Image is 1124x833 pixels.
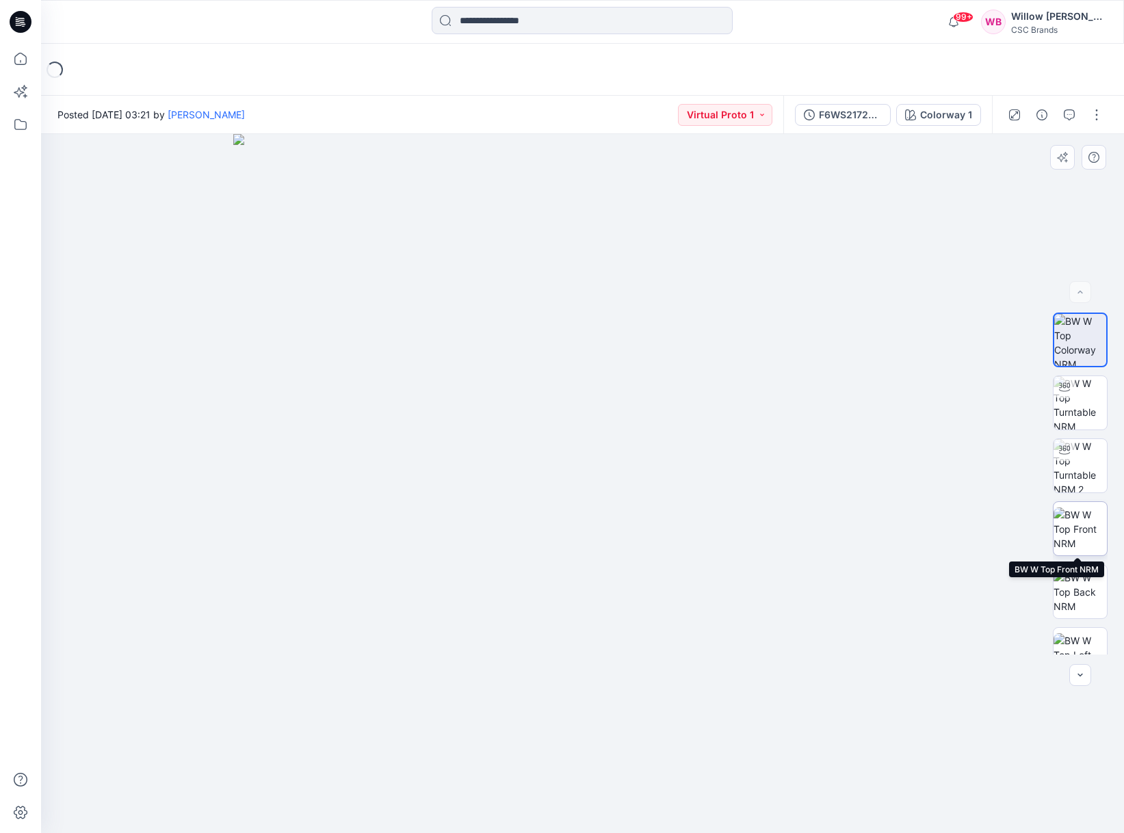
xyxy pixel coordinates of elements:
div: Willow [PERSON_NAME] [1011,8,1107,25]
div: F6WS217256_F26_PAPERF_VP1 [819,107,882,122]
button: Details [1031,104,1053,126]
img: BW W Top Turntable NRM [1054,376,1107,429]
span: 99+ [953,12,973,23]
div: Colorway 1 [920,107,972,122]
button: Colorway 1 [896,104,981,126]
img: BW W Top Left NRM [1054,633,1107,676]
img: BW W Top Back NRM [1054,570,1107,613]
div: WB [981,10,1006,34]
img: BW W Top Colorway NRM [1054,314,1106,366]
a: [PERSON_NAME] [168,109,245,120]
img: eyJhbGciOiJIUzI1NiIsImtpZCI6IjAiLCJzbHQiOiJzZXMiLCJ0eXAiOiJKV1QifQ.eyJkYXRhIjp7InR5cGUiOiJzdG9yYW... [233,134,932,833]
span: Posted [DATE] 03:21 by [57,107,245,122]
img: BW W Top Turntable NRM 2 [1054,439,1107,492]
div: CSC Brands [1011,25,1107,35]
button: F6WS217256_F26_PAPERF_VP1 [795,104,891,126]
img: BW W Top Front NRM [1054,507,1107,551]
